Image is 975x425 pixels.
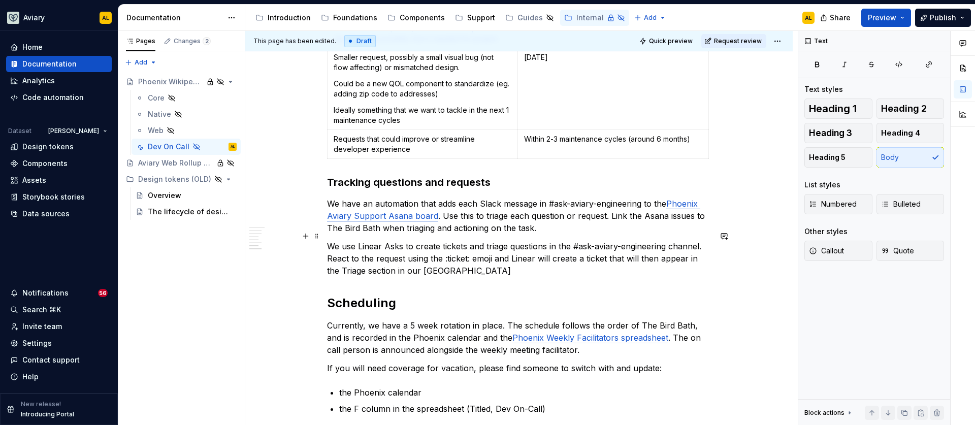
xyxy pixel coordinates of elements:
[830,13,851,23] span: Share
[98,289,108,297] span: 56
[138,77,203,87] div: Phoenix Wikipedia
[334,52,511,73] p: Smaller request, possibly a small visual bug (not flow affecting) or mismatched design.
[451,10,499,26] a: Support
[268,13,311,23] div: Introduction
[383,10,449,26] a: Components
[2,7,116,28] button: AviaryAL
[809,104,857,114] span: Heading 1
[804,123,872,143] button: Heading 3
[636,34,697,48] button: Quick preview
[132,187,241,204] a: Overview
[6,285,112,301] button: Notifications56
[6,302,112,318] button: Search ⌘K
[701,34,766,48] button: Request review
[344,35,376,47] div: Draft
[6,189,112,205] a: Storybook stories
[804,406,854,420] div: Block actions
[467,13,495,23] div: Support
[6,56,112,72] a: Documentation
[339,403,711,415] p: the F column in the spreadsheet (Titled, Dev On-Call)
[804,84,843,94] div: Text styles
[102,14,109,22] div: AL
[148,190,181,201] div: Overview
[122,74,241,220] div: Page tree
[22,175,46,185] div: Assets
[22,92,84,103] div: Code automation
[809,199,857,209] span: Numbered
[804,226,848,237] div: Other styles
[714,37,762,45] span: Request review
[876,194,945,214] button: Bulleted
[203,37,211,45] span: 2
[126,13,222,23] div: Documentation
[6,369,112,385] button: Help
[148,93,165,103] div: Core
[876,123,945,143] button: Heading 4
[809,128,852,138] span: Heading 3
[339,386,711,399] p: the Phoenix calendar
[804,147,872,168] button: Heading 5
[122,171,241,187] div: Design tokens (OLD)
[334,134,511,154] p: Requests that could improve or streamline developer experience
[333,13,377,23] div: Foundations
[6,172,112,188] a: Assets
[876,99,945,119] button: Heading 2
[251,8,629,28] div: Page tree
[327,198,711,234] p: We have an automation that adds each Slack message in #ask-aviary-engineering to the . Use this t...
[327,175,711,189] h3: Tracking questions and requests
[560,10,629,26] a: Internal
[804,99,872,119] button: Heading 1
[135,58,147,67] span: Add
[23,13,45,23] div: Aviary
[132,204,241,220] a: The lifecycle of design tokens
[174,37,211,45] div: Changes
[22,305,61,315] div: Search ⌘K
[148,109,171,119] div: Native
[22,209,70,219] div: Data sources
[8,127,31,135] div: Dataset
[576,13,604,23] div: Internal
[7,12,19,24] img: 256e2c79-9abd-4d59-8978-03feab5a3943.png
[524,52,702,62] p: [DATE]
[21,410,74,418] p: Introducing Portal
[148,125,164,136] div: Web
[327,362,711,374] p: If you will need coverage for vacation, please find someone to switch with and update:
[122,74,241,90] a: Phoenix Wikipedia
[22,158,68,169] div: Components
[253,37,336,45] span: This page has been edited.
[815,9,857,27] button: Share
[132,106,241,122] a: Native
[21,400,61,408] p: New release!
[6,335,112,351] a: Settings
[804,194,872,214] button: Numbered
[6,352,112,368] button: Contact support
[122,155,241,171] a: Aviary Web Rollup Documentation
[6,139,112,155] a: Design tokens
[22,338,52,348] div: Settings
[644,14,657,22] span: Add
[126,37,155,45] div: Pages
[881,199,921,209] span: Bulleted
[512,333,668,343] a: Phoenix Weekly Facilitators spreadsheet
[327,295,711,311] h2: Scheduling
[22,59,77,69] div: Documentation
[132,122,241,139] a: Web
[22,192,85,202] div: Storybook stories
[44,124,112,138] button: [PERSON_NAME]
[400,13,445,23] div: Components
[6,206,112,222] a: Data sources
[881,246,914,256] span: Quote
[915,9,971,27] button: Publish
[317,10,381,26] a: Foundations
[138,158,213,168] div: Aviary Web Rollup Documentation
[22,355,80,365] div: Contact support
[809,152,846,162] span: Heading 5
[334,79,511,99] p: Could be a new QOL component to standardize (eg. adding zip code to addresses)
[881,104,927,114] span: Heading 2
[148,142,189,152] div: Dev On Call
[122,55,160,70] button: Add
[809,246,844,256] span: Callout
[649,37,693,45] span: Quick preview
[22,42,43,52] div: Home
[132,139,241,155] a: Dev On CallAL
